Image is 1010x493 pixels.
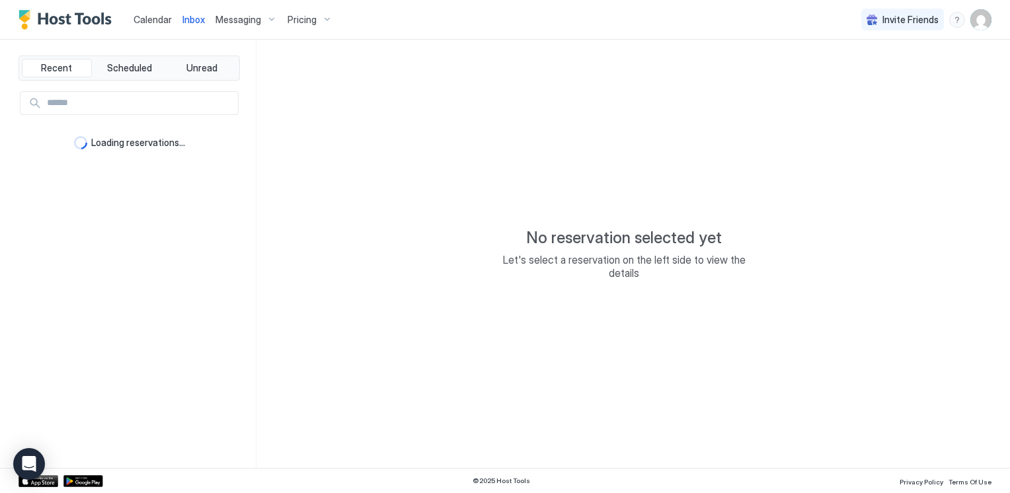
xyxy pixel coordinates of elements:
a: Privacy Policy [900,474,943,488]
div: tab-group [19,56,240,81]
a: Google Play Store [63,475,103,487]
input: Input Field [42,92,238,114]
div: User profile [970,9,991,30]
button: Recent [22,59,92,77]
span: Unread [186,62,217,74]
span: Calendar [134,14,172,25]
span: Terms Of Use [949,478,991,486]
span: Recent [41,62,72,74]
span: Invite Friends [882,14,939,26]
a: Inbox [182,13,205,26]
a: Calendar [134,13,172,26]
button: Unread [167,59,237,77]
a: App Store [19,475,58,487]
a: Host Tools Logo [19,10,118,30]
span: Privacy Policy [900,478,943,486]
span: No reservation selected yet [526,228,722,248]
span: Scheduled [107,62,152,74]
span: © 2025 Host Tools [473,476,530,485]
span: Messaging [215,14,261,26]
button: Scheduled [95,59,165,77]
div: loading [74,136,87,149]
div: menu [949,12,965,28]
span: Inbox [182,14,205,25]
div: Open Intercom Messenger [13,448,45,480]
a: Terms Of Use [949,474,991,488]
span: Pricing [288,14,317,26]
span: Loading reservations... [91,137,185,149]
span: Let's select a reservation on the left side to view the details [492,253,756,280]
